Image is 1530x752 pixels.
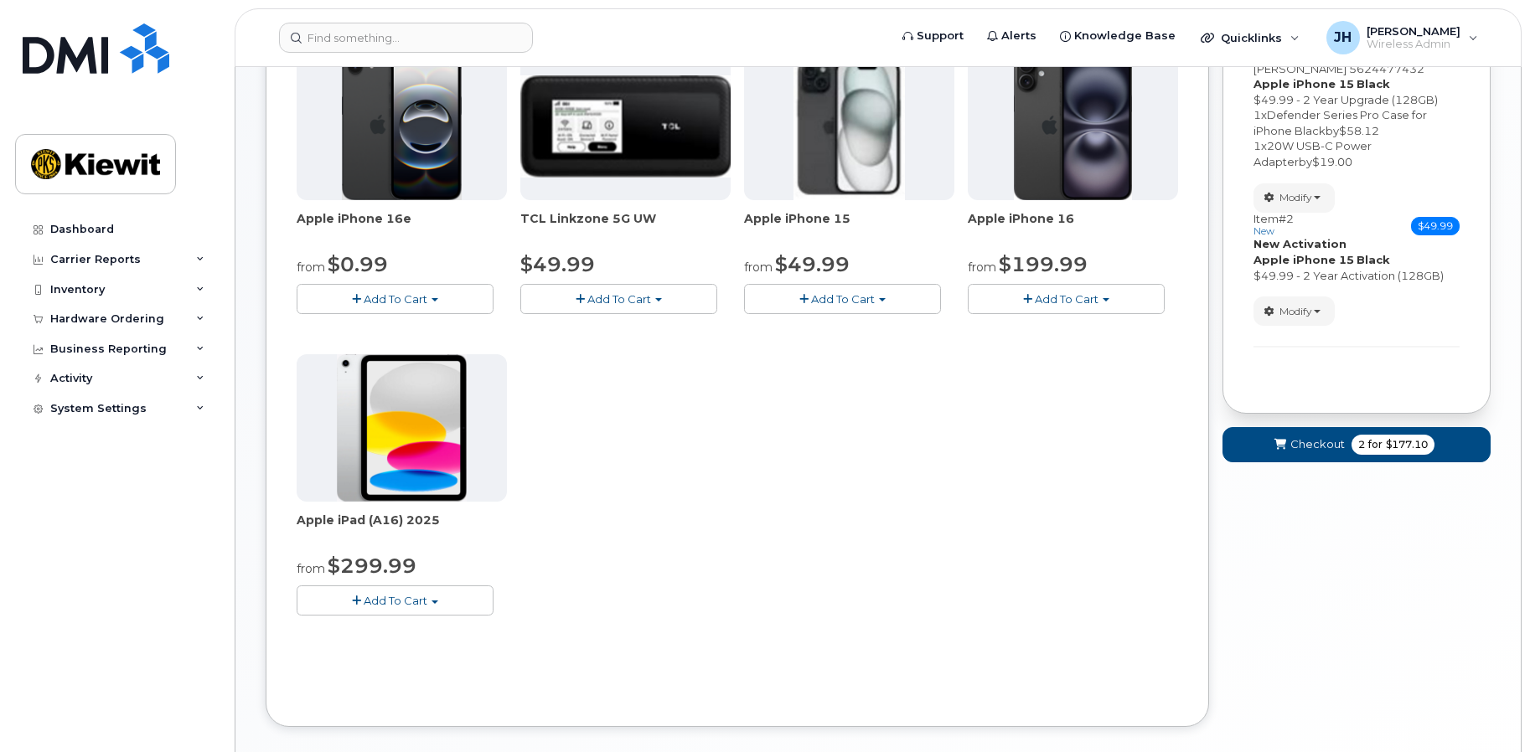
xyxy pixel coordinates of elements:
span: Add To Cart [1035,292,1098,306]
button: Add To Cart [297,284,494,313]
img: iphone15.jpg [793,53,905,200]
span: [PERSON_NAME] [1367,24,1460,38]
span: 2 [1358,437,1365,452]
span: Alerts [1001,28,1036,44]
span: $0.99 [328,252,388,276]
span: $19.00 [1312,155,1352,168]
small: from [968,260,996,275]
small: new [1253,225,1274,237]
span: $177.10 [1386,437,1428,452]
div: Apple iPad (A16) 2025 [297,512,507,545]
span: Knowledge Base [1074,28,1176,44]
span: Modify [1279,304,1312,319]
div: $49.99 - 2 Year Activation (128GB) [1253,268,1460,284]
span: 1 [1253,139,1261,152]
span: $299.99 [328,554,416,578]
div: x by [1253,138,1460,169]
div: Apple iPhone 16 [968,210,1178,244]
span: 20W USB-C Power Adapter [1253,139,1372,168]
span: Defender Series Pro Case for iPhone Black [1253,108,1427,137]
small: from [744,260,773,275]
button: Modify [1253,296,1335,326]
button: Add To Cart [968,284,1165,313]
a: Knowledge Base [1048,19,1187,53]
input: Find something... [279,23,533,53]
div: Apple iPhone 16e [297,210,507,244]
h3: Item [1253,213,1294,237]
span: Modify [1279,190,1312,205]
strong: Black [1357,253,1390,266]
span: $49.99 [1411,217,1460,235]
span: Checkout [1290,436,1345,452]
img: iphone_16_plus.png [1014,53,1132,200]
img: iphone16e.png [342,53,463,200]
button: Checkout 2 for $177.10 [1222,427,1491,461]
span: #2 [1279,212,1294,225]
div: $49.99 - 2 Year Upgrade (128GB) [1253,92,1460,108]
span: $49.99 [775,252,850,276]
span: Wireless Admin [1367,38,1460,51]
span: Add To Cart [364,292,427,306]
a: Support [891,19,975,53]
span: Add To Cart [587,292,651,306]
img: ipad_11.png [337,354,467,502]
span: $199.99 [999,252,1088,276]
strong: New Activation [1253,237,1347,250]
span: $49.99 [520,252,595,276]
strong: Black [1357,77,1390,90]
button: Add To Cart [297,585,494,615]
div: TCL Linkzone 5G UW [520,210,731,244]
button: Modify [1253,183,1335,213]
span: Support [917,28,964,44]
small: from [297,561,325,576]
iframe: Messenger Launcher [1457,679,1517,739]
button: Add To Cart [744,284,941,313]
small: from [297,260,325,275]
div: Josh Herberger [1315,21,1490,54]
span: 5624477432 [1349,62,1424,75]
strong: Apple iPhone 15 [1253,253,1354,266]
span: Add To Cart [811,292,875,306]
span: 1 [1253,108,1261,121]
a: Alerts [975,19,1048,53]
span: for [1365,437,1386,452]
div: Apple iPhone 15 [744,210,954,244]
span: $58.12 [1339,124,1379,137]
img: linkzone5g.png [520,75,731,178]
span: Add To Cart [364,594,427,607]
span: JH [1334,28,1352,48]
button: Add To Cart [520,284,717,313]
span: Quicklinks [1221,31,1282,44]
strong: Apple iPhone 15 [1253,77,1354,90]
span: [PERSON_NAME] [1253,62,1347,75]
div: x by [1253,107,1460,138]
div: Quicklinks [1189,21,1311,54]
